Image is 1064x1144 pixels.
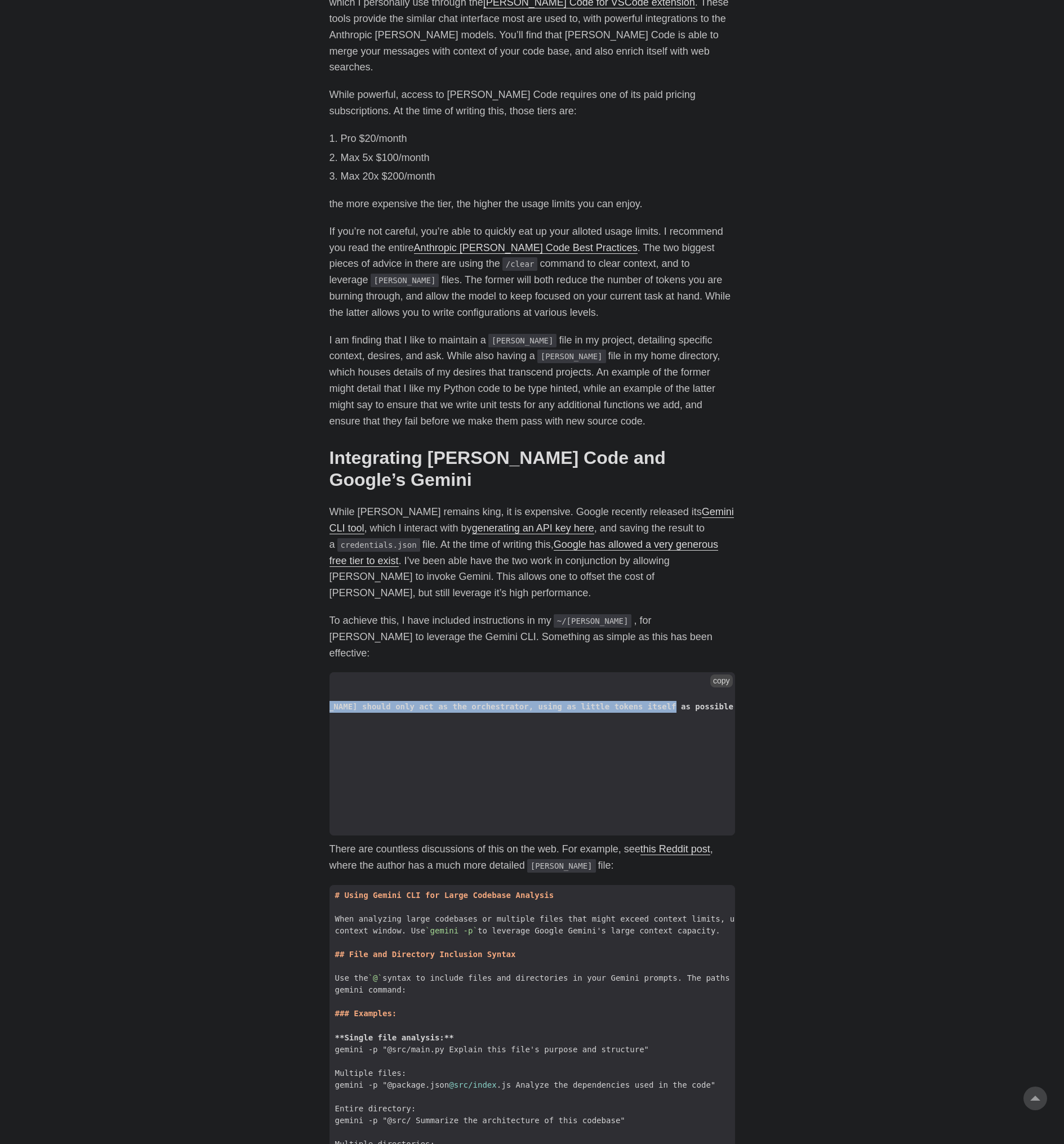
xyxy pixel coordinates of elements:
[537,350,606,363] code: [PERSON_NAME]
[330,1103,422,1115] span: Entire directory:
[330,925,726,937] span: context window. Use to leverage Google Gemini's large context capacity.
[330,87,735,119] p: While powerful, access to [PERSON_NAME] Code requires one of its paid pricing subscriptions. At t...
[414,242,638,253] a: Anthropic [PERSON_NAME] Code Best Practices
[488,334,557,347] code: [PERSON_NAME]
[341,131,735,147] li: Pro $20/month
[425,926,478,935] span: `gemini -p`
[330,841,735,874] p: There are countless discussions of this on the web. For example, see , where the author has a muc...
[330,1044,655,1056] span: gemini -p "@src/main.py Explain this file's purpose and structure"
[330,539,718,566] a: Google has allowed a very generous free tier to exist
[371,274,439,287] code: [PERSON_NAME]
[368,973,382,982] span: `@`
[502,257,538,271] code: /clear
[341,168,735,185] li: Max 20x $200/month
[330,1079,722,1091] span: gemini -p "@package.json .js Analyze the dependencies used in the code"
[341,150,735,166] li: Max 5x $100/month
[335,891,554,900] span: # Using Gemini CLI for Large Codebase Analysis
[335,950,516,959] span: ## File and Directory Inclusion Syntax
[330,196,735,212] p: the more expensive the tier, the higher the usage limits you can enjoy.
[330,984,412,996] span: gemini command:
[554,614,632,628] code: ~/[PERSON_NAME]
[330,447,735,490] h2: Integrating [PERSON_NAME] Code and Google’s Gemini
[472,522,594,534] a: generating an API key here
[527,859,596,873] code: [PERSON_NAME]
[330,332,735,430] p: I am finding that I like to maintain a file in my project, detailing specific context, desires, a...
[330,613,735,661] p: To achieve this, I have included instructions in my , for [PERSON_NAME] to leverage the Gemini CL...
[710,674,733,687] button: copy
[330,1067,412,1079] span: Multiple files:
[449,1080,496,1089] span: @src/index
[330,972,926,984] span: Use the syntax to include files and directories in your Gemini prompts. The paths should be relat...
[640,843,710,855] a: this Reddit post
[335,1009,397,1018] span: ### Examples:
[1023,1087,1047,1110] a: go to top
[330,1115,631,1127] span: gemini -p "@src/ Summarize the architecture of this codebase"
[330,913,902,925] span: When analyzing large codebases or multiple files that might exceed context limits, use the Gemini...
[330,504,735,601] p: While [PERSON_NAME] remains king, it is expensive. Google recently released its , which I interac...
[337,538,420,552] code: credentials.json
[335,1033,454,1042] span: **Single file analysis:**
[330,224,735,321] p: If you’re not careful, you’re able to quickly eat up your alloted usage limits. I recommend you r...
